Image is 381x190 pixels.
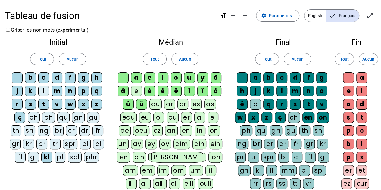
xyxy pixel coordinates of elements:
[263,99,274,110] div: q
[237,86,248,96] div: h
[343,165,354,176] div: er
[66,125,77,136] div: cr
[6,28,10,32] input: Griser les non-mots (expérimental)
[305,152,316,163] div: fl
[149,99,162,110] div: au
[78,72,89,83] div: g
[276,99,287,110] div: r
[316,99,327,110] div: v
[356,112,367,123] div: t
[53,125,64,136] div: br
[208,112,218,123] div: ei
[266,165,277,176] div: ll
[303,99,314,110] div: t
[139,112,151,123] div: eu
[120,112,137,123] div: eau
[10,139,21,149] div: gr
[189,165,203,176] div: um
[290,86,301,96] div: m
[116,39,225,46] h2: Médian
[235,152,246,163] div: pr
[236,139,248,149] div: ng
[261,13,267,18] mat-icon: settings
[299,125,310,136] div: th
[198,178,213,189] div: ouil
[131,72,142,83] div: a
[5,27,89,33] label: Griser les non-mots (expérimental)
[238,165,251,176] div: gn
[139,178,151,189] div: ail
[250,86,261,96] div: j
[12,86,23,96] div: j
[25,72,36,83] div: b
[261,112,272,123] div: z
[57,112,70,123] div: qu
[343,139,354,149] div: b
[356,125,367,136] div: c
[153,112,164,123] div: oi
[343,125,354,136] div: p
[269,12,292,19] span: Paramètres
[131,139,143,149] div: ay
[312,165,326,176] div: spl
[25,99,36,110] div: s
[133,152,146,163] div: oin
[123,99,134,110] div: û
[313,125,324,136] div: sh
[117,152,130,163] div: ien
[235,112,246,123] div: w
[66,55,78,63] span: Aucun
[270,125,282,136] div: gn
[205,165,216,176] div: il
[184,72,195,83] div: u
[302,112,314,123] div: en
[250,72,261,83] div: a
[326,10,359,22] span: Français
[356,86,367,96] div: i
[28,152,39,163] div: gl
[183,178,195,189] div: eill
[303,86,314,96] div: n
[171,53,198,65] button: Aucun
[131,86,142,96] div: è
[276,86,287,96] div: l
[144,72,155,83] div: e
[278,152,289,163] div: bl
[275,112,286,123] div: ç
[171,86,182,96] div: ë
[211,86,221,96] div: ô
[52,72,62,83] div: d
[126,178,137,189] div: ill
[65,72,76,83] div: f
[354,178,369,189] div: eur
[165,125,178,136] div: an
[133,125,149,136] div: oeu
[239,10,251,22] button: Diminuer la taille de la police
[291,139,301,149] div: fr
[173,139,190,149] div: aim
[171,72,182,83] div: o
[177,99,188,110] div: or
[255,53,279,65] button: Tout
[227,10,239,22] button: Augmenter la taille de la police
[250,178,261,189] div: rr
[14,112,25,123] div: ç
[220,12,227,19] mat-icon: format_size
[28,112,40,123] div: ch
[316,72,327,83] div: g
[171,165,186,176] div: om
[158,72,168,83] div: i
[36,139,47,149] div: pr
[148,152,206,163] div: [PERSON_NAME]
[181,112,192,123] div: er
[290,178,301,189] div: tt
[291,55,303,63] span: Aucun
[12,99,23,110] div: r
[317,139,328,149] div: kr
[50,139,61,149] div: tr
[197,72,208,83] div: y
[230,12,237,19] mat-icon: add
[38,99,49,110] div: t
[159,139,171,149] div: oy
[158,86,168,96] div: ê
